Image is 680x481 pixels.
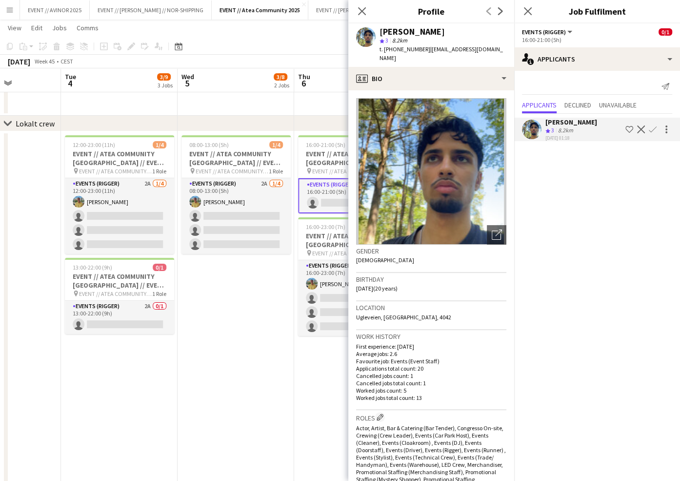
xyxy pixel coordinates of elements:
[20,0,90,20] button: EVENT // AVINOR 2025
[298,231,407,249] h3: EVENT // ATEA COMMUNITY [GEOGRAPHIC_DATA] // EVENT CREW
[77,23,99,32] span: Comms
[73,264,112,271] span: 13:00-22:00 (9h)
[180,78,194,89] span: 5
[380,27,445,36] div: [PERSON_NAME]
[356,379,506,387] p: Cancelled jobs total count: 1
[65,135,174,254] app-job-card: 12:00-23:00 (11h)1/4EVENT // ATEA COMMUNITY [GEOGRAPHIC_DATA] // EVENT CREW EVENT // ATEA COMMUNI...
[298,149,407,167] h3: EVENT // ATEA COMMUNITY [GEOGRAPHIC_DATA] // EVENT CREW
[65,149,174,167] h3: EVENT // ATEA COMMUNITY [GEOGRAPHIC_DATA] // EVENT CREW
[385,37,388,44] span: 3
[348,67,514,90] div: Bio
[487,225,506,245] div: Open photos pop-in
[356,303,506,312] h3: Location
[308,0,388,20] button: EVENT // [PERSON_NAME]
[522,36,672,43] div: 16:00-21:00 (5h)
[16,119,55,128] div: Lokalt crew
[312,167,385,175] span: EVENT // ATEA COMMUNITY [GEOGRAPHIC_DATA] // EVENT CREW
[380,45,503,62] span: | [EMAIL_ADDRESS][DOMAIN_NAME]
[158,82,173,89] div: 3 Jobs
[152,290,166,297] span: 1 Role
[659,28,672,36] span: 0/1
[181,135,291,254] app-job-card: 08:00-13:00 (5h)1/4EVENT // ATEA COMMUNITY [GEOGRAPHIC_DATA] // EVENT CREW EVENT // ATEA COMMUNIT...
[564,102,591,108] span: Declined
[189,141,229,148] span: 08:00-13:00 (5h)
[599,102,637,108] span: Unavailable
[356,394,506,401] p: Worked jobs total count: 13
[297,78,310,89] span: 6
[514,47,680,71] div: Applicants
[79,290,152,297] span: EVENT // ATEA COMMUNITY [GEOGRAPHIC_DATA] // EVENT CREW
[32,58,57,65] span: Week 45
[196,167,269,175] span: EVENT // ATEA COMMUNITY [GEOGRAPHIC_DATA] // EVENT CREW
[356,412,506,422] h3: Roles
[90,0,212,20] button: EVENT // [PERSON_NAME] // NOR-SHIPPING
[356,285,398,292] span: [DATE] (20 years)
[52,23,67,32] span: Jobs
[514,5,680,18] h3: Job Fulfilment
[65,72,76,81] span: Tue
[8,57,30,66] div: [DATE]
[356,98,506,245] img: Crew avatar or photo
[79,167,152,175] span: EVENT // ATEA COMMUNITY [GEOGRAPHIC_DATA] // EVENT CREW
[181,178,291,254] app-card-role: Events (Rigger)2A1/408:00-13:00 (5h)[PERSON_NAME]
[4,21,25,34] a: View
[356,350,506,357] p: Average jobs: 2.6
[551,126,554,134] span: 3
[348,5,514,18] h3: Profile
[65,258,174,334] app-job-card: 13:00-22:00 (9h)0/1EVENT // ATEA COMMUNITY [GEOGRAPHIC_DATA] // EVENT CREW EVENT // ATEA COMMUNIT...
[356,275,506,284] h3: Birthday
[356,387,506,394] p: Worked jobs count: 5
[8,23,21,32] span: View
[545,118,597,126] div: [PERSON_NAME]
[181,149,291,167] h3: EVENT // ATEA COMMUNITY [GEOGRAPHIC_DATA] // EVENT CREW
[356,314,451,321] span: Ugleveien, [GEOGRAPHIC_DATA], 4042
[274,82,289,89] div: 2 Jobs
[522,28,566,36] span: Events (Rigger)
[356,357,506,365] p: Favourite job: Events (Event Staff)
[31,23,42,32] span: Edit
[545,135,597,141] div: [DATE] 01:18
[73,141,115,148] span: 12:00-23:00 (11h)
[274,73,287,81] span: 3/8
[356,365,506,372] p: Applications total count: 20
[298,260,407,336] app-card-role: Events (Rigger)2A1/416:00-23:00 (7h)[PERSON_NAME]
[356,343,506,350] p: First experience: [DATE]
[356,256,414,264] span: [DEMOGRAPHIC_DATA]
[298,72,310,81] span: Thu
[60,58,73,65] div: CEST
[522,102,557,108] span: Applicants
[153,141,166,148] span: 1/4
[212,0,308,20] button: EVENT // Atea Community 2025
[152,167,166,175] span: 1 Role
[65,272,174,290] h3: EVENT // ATEA COMMUNITY [GEOGRAPHIC_DATA] // EVENT CREW
[312,250,385,257] span: EVENT // ATEA COMMUNITY [GEOGRAPHIC_DATA] // EVENT CREW
[65,178,174,254] app-card-role: Events (Rigger)2A1/412:00-23:00 (11h)[PERSON_NAME]
[380,45,430,53] span: t. [PHONE_NUMBER]
[269,167,283,175] span: 1 Role
[157,73,171,81] span: 3/9
[556,126,575,135] div: 8.2km
[298,217,407,336] app-job-card: 16:00-23:00 (7h)1/4EVENT // ATEA COMMUNITY [GEOGRAPHIC_DATA] // EVENT CREW EVENT // ATEA COMMUNIT...
[298,135,407,213] app-job-card: 16:00-21:00 (5h)0/1EVENT // ATEA COMMUNITY [GEOGRAPHIC_DATA] // EVENT CREW EVENT // ATEA COMMUNIT...
[153,264,166,271] span: 0/1
[356,372,506,379] p: Cancelled jobs count: 1
[298,178,407,213] app-card-role: Events (Rigger)1A0/116:00-21:00 (5h)
[73,21,102,34] a: Comms
[269,141,283,148] span: 1/4
[27,21,46,34] a: Edit
[306,223,345,230] span: 16:00-23:00 (7h)
[390,37,409,44] span: 8.2km
[65,301,174,334] app-card-role: Events (Rigger)2A0/113:00-22:00 (9h)
[63,78,76,89] span: 4
[306,141,345,148] span: 16:00-21:00 (5h)
[522,28,574,36] button: Events (Rigger)
[356,247,506,255] h3: Gender
[356,332,506,341] h3: Work history
[181,72,194,81] span: Wed
[48,21,71,34] a: Jobs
